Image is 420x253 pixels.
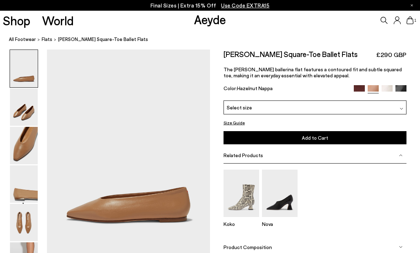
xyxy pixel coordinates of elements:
a: World [42,14,74,27]
span: Add to Cart [302,135,328,141]
a: 1 [406,16,414,24]
img: Nova Regal Pumps [262,170,298,217]
span: [PERSON_NAME] Square-Toe Ballet Flats [58,36,148,43]
img: Betty Square-Toe Ballet Flats - Image 5 [10,204,38,241]
span: The [PERSON_NAME] ballerina flat features a contoured fit and subtle squared toe, making it an ev... [224,66,402,78]
img: Betty Square-Toe Ballet Flats - Image 4 [10,165,38,203]
img: svg%3E [399,245,403,249]
a: Flats [42,36,52,43]
span: Select size [227,104,252,111]
span: Related Products [224,152,263,158]
span: Product Composition [224,244,272,250]
img: Betty Square-Toe Ballet Flats - Image 3 [10,127,38,164]
a: Aeyde [194,12,226,27]
img: Betty Square-Toe Ballet Flats - Image 1 [10,50,38,87]
img: svg%3E [399,154,403,157]
span: Navigate to /collections/ss25-final-sizes [221,2,269,9]
p: Koko [224,221,259,227]
img: Betty Square-Toe Ballet Flats - Image 2 [10,88,38,126]
span: Hazelnut Nappa [237,85,273,91]
span: Flats [42,36,52,42]
a: Shop [3,14,30,27]
img: Koko Regal Heel Boots [224,170,259,217]
div: Color: [224,85,348,93]
a: All Footwear [9,36,36,43]
h2: [PERSON_NAME] Square-Toe Ballet Flats [224,50,358,58]
button: Size Guide [224,118,245,127]
a: Koko Regal Heel Boots Koko [224,212,259,227]
p: Final Sizes | Extra 15% Off [151,1,270,10]
a: Nova Regal Pumps Nova [262,212,298,227]
button: Add to Cart [224,131,407,144]
p: Nova [262,221,298,227]
span: 1 [414,19,417,22]
span: £290 GBP [376,50,406,59]
img: svg%3E [400,107,403,110]
nav: breadcrumb [9,30,420,50]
